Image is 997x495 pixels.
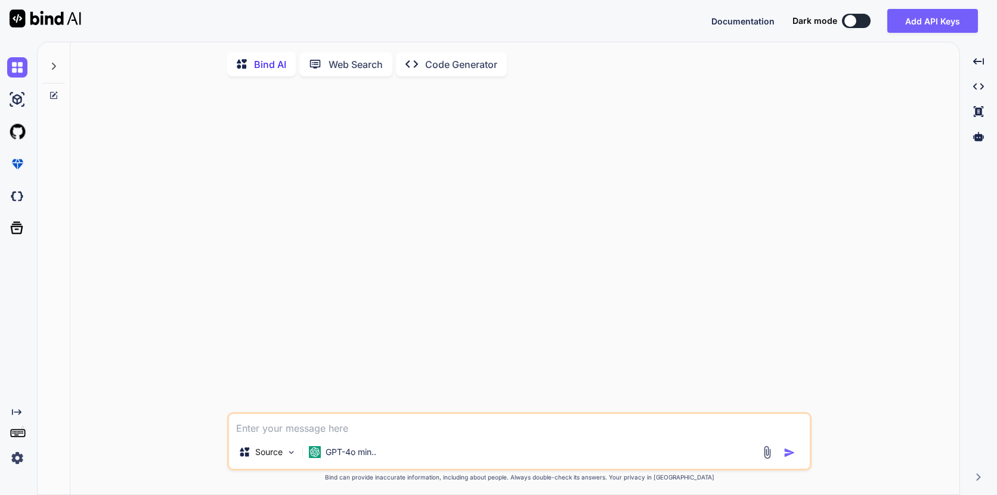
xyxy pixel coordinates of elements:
img: chat [7,57,27,78]
img: ai-studio [7,89,27,110]
p: Bind AI [254,57,286,72]
img: GPT-4o mini [309,446,321,458]
img: settings [7,448,27,468]
span: Documentation [711,16,775,26]
img: Pick Models [286,447,296,457]
button: Documentation [711,15,775,27]
img: Bind AI [10,10,81,27]
p: Source [255,446,283,458]
img: icon [784,447,795,459]
span: Dark mode [792,15,837,27]
img: githubLight [7,122,27,142]
img: darkCloudIdeIcon [7,186,27,206]
p: Bind can provide inaccurate information, including about people. Always double-check its answers.... [227,473,812,482]
img: attachment [760,445,774,459]
img: premium [7,154,27,174]
p: Code Generator [425,57,497,72]
p: GPT-4o min.. [326,446,376,458]
button: Add API Keys [887,9,978,33]
p: Web Search [329,57,383,72]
